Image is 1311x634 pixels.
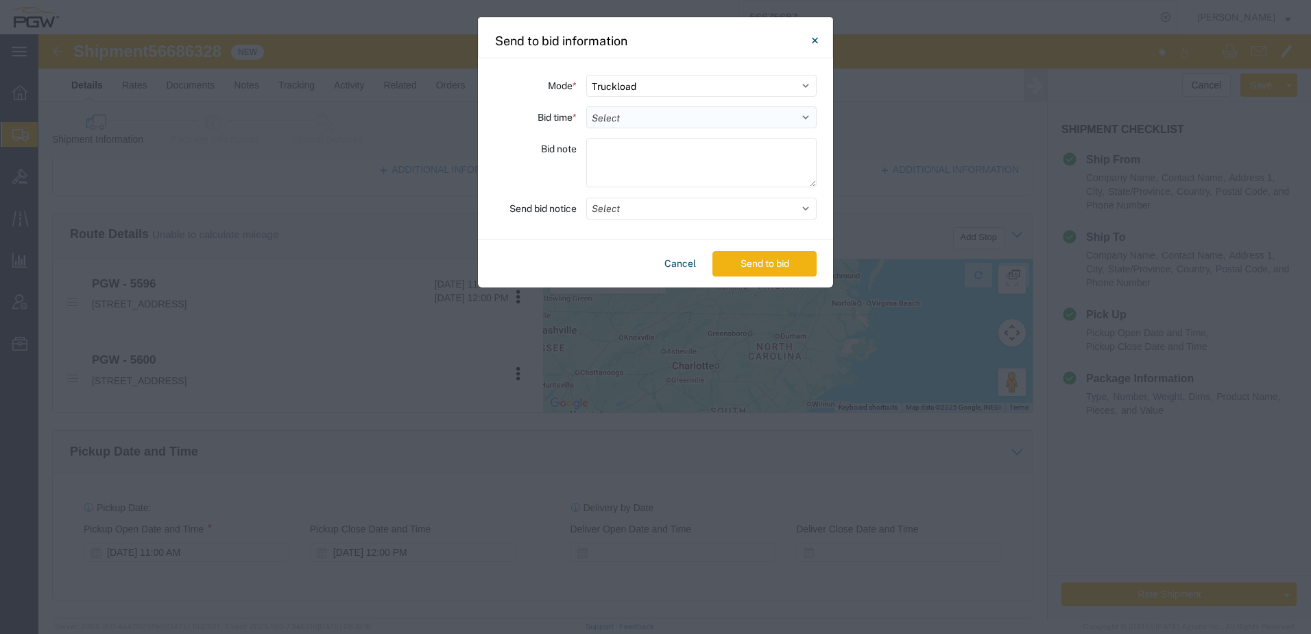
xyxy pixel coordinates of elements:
[541,138,577,160] label: Bid note
[509,198,577,220] label: Send bid notice
[586,198,817,220] button: Select
[712,251,817,277] button: Send to bid
[548,75,577,97] label: Mode
[495,32,627,50] h4: Send to bid information
[801,27,828,54] button: Close
[659,251,701,277] button: Cancel
[538,106,577,128] label: Bid time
